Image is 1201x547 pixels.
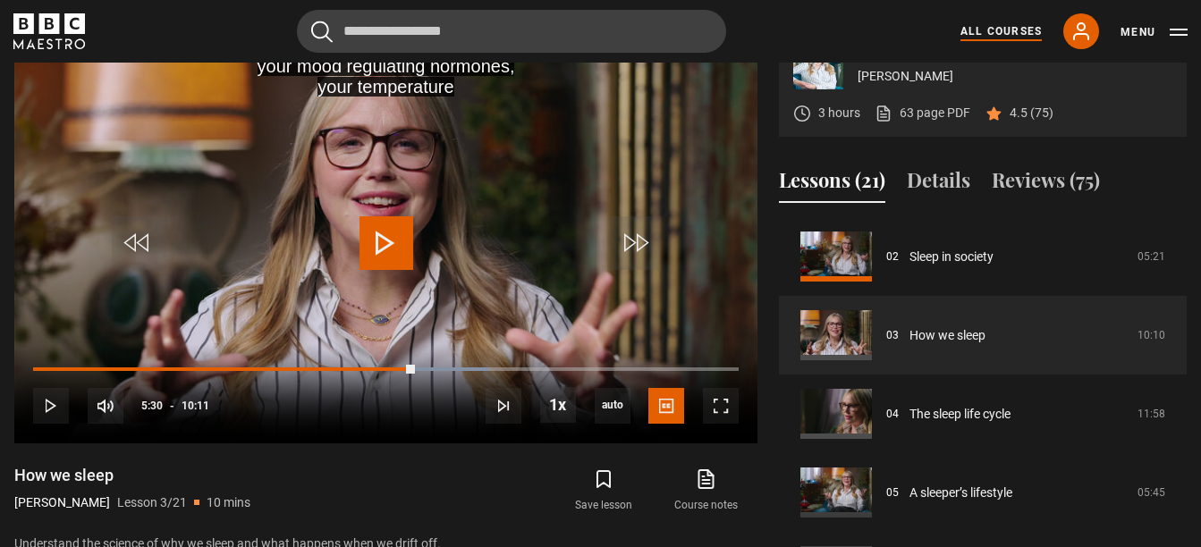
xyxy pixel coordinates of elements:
[553,465,655,517] button: Save lesson
[540,387,576,423] button: Playback Rate
[909,405,1011,424] a: The sleep life cycle
[117,493,187,512] p: Lesson 3/21
[14,25,757,442] video-js: Video Player
[486,388,521,424] button: Next Lesson
[1010,104,1053,122] p: 4.5 (75)
[207,493,250,512] p: 10 mins
[909,248,994,266] a: Sleep in society
[875,104,970,122] a: 63 page PDF
[182,390,209,422] span: 10:11
[909,326,985,345] a: How we sleep
[141,390,163,422] span: 5:30
[1121,23,1188,41] button: Toggle navigation
[14,493,110,512] p: [PERSON_NAME]
[13,13,85,49] svg: BBC Maestro
[648,388,684,424] button: Captions
[992,165,1100,203] button: Reviews (75)
[33,388,69,424] button: Play
[909,484,1012,502] a: A sleeper’s lifestyle
[297,10,726,53] input: Search
[595,388,630,424] div: Current quality: 1080p
[960,23,1042,39] a: All Courses
[311,21,333,43] button: Submit the search query
[14,465,250,486] h1: How we sleep
[779,165,885,203] button: Lessons (21)
[655,465,757,517] a: Course notes
[703,388,739,424] button: Fullscreen
[170,400,174,412] span: -
[33,367,739,371] div: Progress Bar
[818,104,860,122] p: 3 hours
[858,67,1172,86] p: [PERSON_NAME]
[88,388,123,424] button: Mute
[907,165,970,203] button: Details
[595,388,630,424] span: auto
